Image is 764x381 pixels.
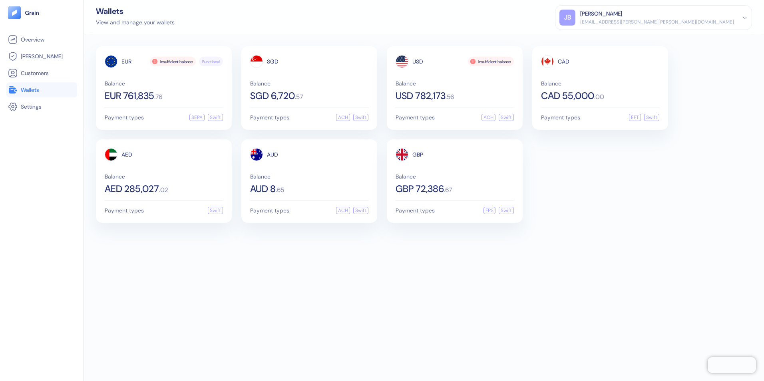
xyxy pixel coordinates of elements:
[267,59,279,64] span: SGD
[250,174,368,179] span: Balance
[250,184,276,194] span: AUD 8
[121,59,131,64] span: EUR
[468,57,514,66] div: Insufficient balance
[446,94,454,100] span: . 56
[208,207,223,214] div: Swift
[150,57,196,66] div: Insufficient balance
[559,10,575,26] div: JB
[396,91,446,101] span: USD 782,173
[202,59,220,65] span: Functional
[8,35,76,44] a: Overview
[105,174,223,179] span: Balance
[8,85,76,95] a: Wallets
[541,81,659,86] span: Balance
[105,115,144,120] span: Payment types
[8,68,76,78] a: Customers
[105,184,159,194] span: AED 285,027
[21,69,49,77] span: Customers
[644,114,659,121] div: Swift
[250,91,295,101] span: SGD 6,720
[396,208,435,213] span: Payment types
[21,103,42,111] span: Settings
[580,18,734,26] div: [EMAIL_ADDRESS][PERSON_NAME][PERSON_NAME][DOMAIN_NAME]
[594,94,604,100] span: . 00
[336,114,350,121] div: ACH
[96,7,175,15] div: Wallets
[396,174,514,179] span: Balance
[159,187,168,193] span: . 02
[353,207,368,214] div: Swift
[121,152,132,157] span: AED
[189,114,205,121] div: SEPA
[483,207,495,214] div: FPS
[250,208,289,213] span: Payment types
[629,114,641,121] div: EFT
[25,10,40,16] img: logo
[396,184,444,194] span: GBP 72,386
[105,81,223,86] span: Balance
[250,81,368,86] span: Balance
[8,52,76,61] a: [PERSON_NAME]
[353,114,368,121] div: Swift
[96,18,175,27] div: View and manage your wallets
[21,52,63,60] span: [PERSON_NAME]
[444,187,452,193] span: . 67
[267,152,278,157] span: AUD
[541,91,594,101] span: CAD 55,000
[499,114,514,121] div: Swift
[208,114,223,121] div: Swift
[336,207,350,214] div: ACH
[481,114,495,121] div: ACH
[105,208,144,213] span: Payment types
[558,59,569,64] span: CAD
[541,115,580,120] span: Payment types
[708,357,756,373] iframe: Chatra live chat
[580,10,622,18] div: [PERSON_NAME]
[276,187,284,193] span: . 65
[154,94,162,100] span: . 76
[295,94,303,100] span: . 57
[105,91,154,101] span: EUR 761,835
[250,115,289,120] span: Payment types
[499,207,514,214] div: Swift
[396,81,514,86] span: Balance
[412,152,423,157] span: GBP
[8,6,21,19] img: logo-tablet-V2.svg
[396,115,435,120] span: Payment types
[412,59,423,64] span: USD
[8,102,76,111] a: Settings
[21,36,44,44] span: Overview
[21,86,39,94] span: Wallets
